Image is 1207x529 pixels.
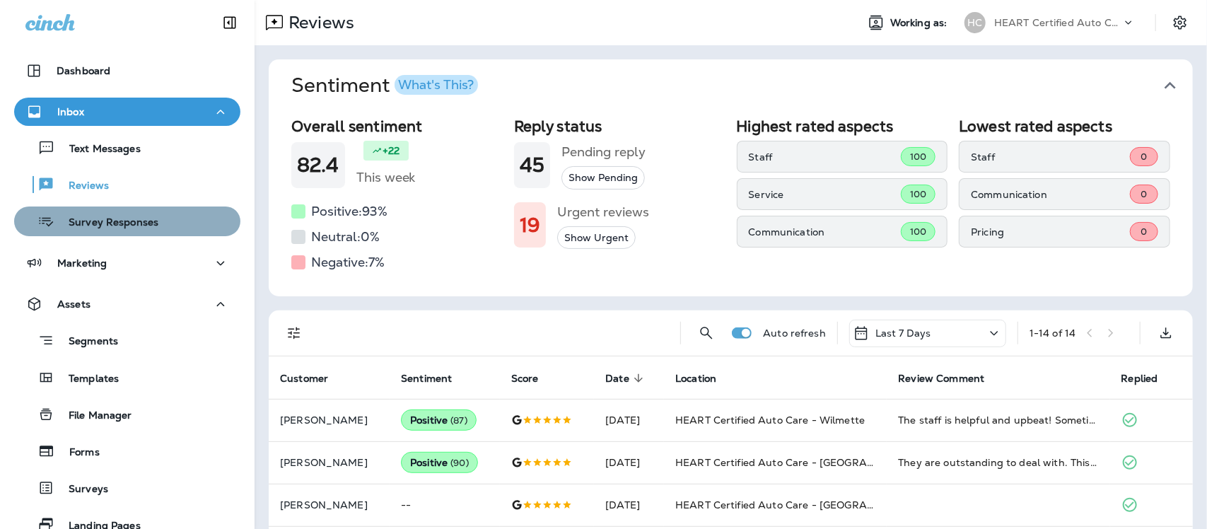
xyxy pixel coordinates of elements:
span: HEART Certified Auto Care - [GEOGRAPHIC_DATA] [675,456,929,469]
td: [DATE] [594,399,664,441]
h2: Reply status [514,117,725,135]
button: Dashboard [14,57,240,85]
button: Text Messages [14,133,240,163]
span: Review Comment [898,373,984,385]
p: Assets [57,298,91,310]
span: Date [605,373,629,385]
button: Forms [14,436,240,466]
h5: Neutral: 0 % [311,226,380,248]
span: Customer [280,373,328,385]
span: Location [675,372,735,385]
button: Templates [14,363,240,393]
span: 100 [910,151,926,163]
span: 0 [1141,151,1147,163]
button: Filters [280,319,308,347]
span: Location [675,373,716,385]
h1: 82.4 [297,153,339,177]
td: -- [390,484,500,526]
p: Auto refresh [763,327,826,339]
button: Assets [14,290,240,318]
p: [PERSON_NAME] [280,457,378,468]
h2: Highest rated aspects [737,117,948,135]
button: Surveys [14,473,240,503]
h5: Urgent reviews [557,201,649,223]
span: Sentiment [401,373,452,385]
span: Replied [1121,373,1158,385]
button: Search Reviews [692,319,721,347]
h2: Overall sentiment [291,117,503,135]
span: Sentiment [401,372,470,385]
button: Export as CSV [1152,319,1180,347]
span: Working as: [890,17,950,29]
div: They are outstanding to deal with. This reminds of the old time honest and trustworthy auto speci... [898,455,1098,470]
p: Staff [749,151,901,163]
td: [DATE] [594,484,664,526]
h5: This week [356,166,416,189]
button: Survey Responses [14,207,240,236]
button: Show Urgent [557,226,636,250]
span: Review Comment [898,372,1003,385]
p: Forms [55,446,100,460]
p: Last 7 Days [875,327,931,339]
td: [DATE] [594,441,664,484]
p: Staff [971,151,1130,163]
p: +22 [383,144,400,158]
button: Inbox [14,98,240,126]
span: HEART Certified Auto Care - [GEOGRAPHIC_DATA] [675,499,929,511]
p: Communication [749,226,901,238]
p: Surveys [54,483,108,496]
p: Service [749,189,901,200]
button: Settings [1167,10,1193,35]
p: Reviews [283,12,354,33]
p: Text Messages [55,143,141,156]
p: Pricing [971,226,1130,238]
h5: Pending reply [561,141,646,163]
div: HC [964,12,986,33]
h2: Lowest rated aspects [959,117,1170,135]
span: 0 [1141,226,1147,238]
p: Survey Responses [54,216,158,230]
p: Communication [971,189,1130,200]
span: ( 87 ) [450,414,467,426]
p: Templates [54,373,119,386]
h5: Negative: 7 % [311,251,385,274]
span: Replied [1121,372,1177,385]
div: Positive [401,452,478,473]
button: Segments [14,325,240,356]
button: What's This? [395,75,478,95]
h1: 19 [520,214,540,237]
div: 1 - 14 of 14 [1030,327,1075,339]
p: [PERSON_NAME] [280,499,378,511]
button: SentimentWhat's This? [280,59,1204,112]
p: Dashboard [57,65,110,76]
p: Reviews [54,180,109,193]
span: ( 90 ) [450,457,469,469]
span: Score [511,372,557,385]
span: 100 [910,226,926,238]
h1: Sentiment [291,74,478,98]
div: What's This? [398,79,474,91]
button: File Manager [14,400,240,429]
button: Reviews [14,170,240,199]
span: HEART Certified Auto Care - Wilmette [675,414,865,426]
p: Marketing [57,257,107,269]
button: Collapse Sidebar [210,8,250,37]
h1: 45 [520,153,544,177]
h5: Positive: 93 % [311,200,387,223]
p: [PERSON_NAME] [280,414,378,426]
div: Positive [401,409,477,431]
p: Segments [54,335,118,349]
div: The staff is helpful and upbeat! Sometimes they can even fit in the work on your car when they ar... [898,413,1098,427]
button: Show Pending [561,166,645,190]
span: Score [511,373,539,385]
button: Marketing [14,249,240,277]
span: 100 [910,188,926,200]
p: File Manager [54,409,132,423]
span: 0 [1141,188,1147,200]
span: Customer [280,372,346,385]
div: SentimentWhat's This? [269,112,1193,296]
p: HEART Certified Auto Care [994,17,1121,28]
p: Inbox [57,106,84,117]
span: Date [605,372,648,385]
